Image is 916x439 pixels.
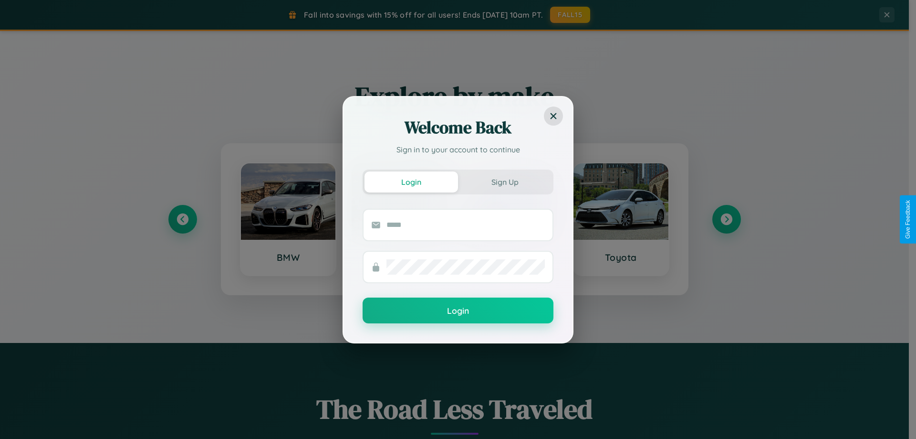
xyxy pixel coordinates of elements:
button: Sign Up [458,171,552,193]
button: Login [363,298,553,323]
h2: Welcome Back [363,116,553,139]
button: Login [364,171,458,193]
p: Sign in to your account to continue [363,144,553,155]
div: Give Feedback [905,200,911,239]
